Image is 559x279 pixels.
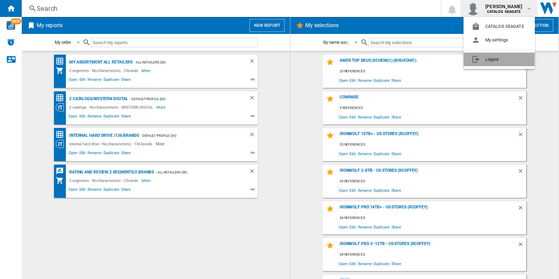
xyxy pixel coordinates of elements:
button: Logout [464,53,535,66]
button: My settings [464,33,535,47]
button: CATALOG SEAGATE [464,20,535,33]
